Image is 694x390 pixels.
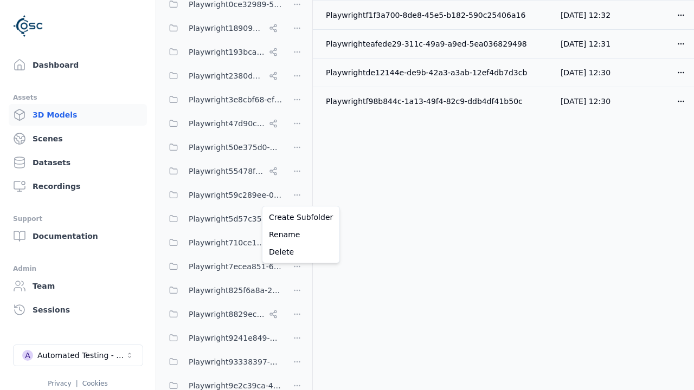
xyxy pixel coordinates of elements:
[265,243,337,261] a: Delete
[265,226,337,243] a: Rename
[265,209,337,226] a: Create Subfolder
